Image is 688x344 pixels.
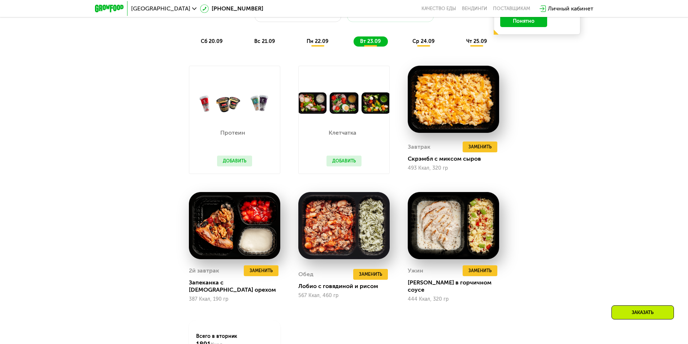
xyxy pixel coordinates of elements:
div: 493 Ккал, 320 гр [408,165,499,171]
div: 444 Ккал, 320 гр [408,296,499,302]
span: сб 20.09 [201,38,222,44]
a: Качество еды [421,6,456,12]
div: Лобио с говядиной и рисом [298,283,395,290]
span: [GEOGRAPHIC_DATA] [131,6,190,12]
span: вс 21.09 [254,38,275,44]
div: [PERSON_NAME] в горчичном соусе [408,279,505,293]
div: 567 Ккал, 460 гр [298,293,390,299]
p: Протеин [217,130,248,136]
div: Запеканка с [DEMOGRAPHIC_DATA] орехом [189,279,286,293]
div: Ужин [408,265,423,276]
button: Заменить [244,265,278,276]
div: Личный кабинет [548,4,593,13]
a: [PHONE_NUMBER] [200,4,263,13]
span: вт 23.09 [360,38,381,44]
span: Заменить [468,267,492,274]
span: чт 25.09 [466,38,487,44]
div: Скрэмбл с миксом сыров [408,155,505,162]
span: пн 22.09 [307,38,328,44]
div: поставщикам [493,6,530,12]
button: Добавить [326,156,362,166]
div: Заказать [611,305,674,319]
div: 2й завтрак [189,265,219,276]
button: Добавить [217,156,252,166]
span: Заменить [359,271,382,278]
button: Заменить [463,141,497,152]
button: Понятно [500,16,547,27]
div: Обед [298,269,313,280]
p: Клетчатка [326,130,358,136]
a: Вендинги [462,6,487,12]
span: ср 24.09 [412,38,434,44]
button: Заменить [463,265,497,276]
div: 387 Ккал, 190 гр [189,296,280,302]
span: Заменить [250,267,273,274]
button: Заменить [353,269,388,280]
span: Заменить [468,143,492,151]
div: Завтрак [408,141,430,152]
